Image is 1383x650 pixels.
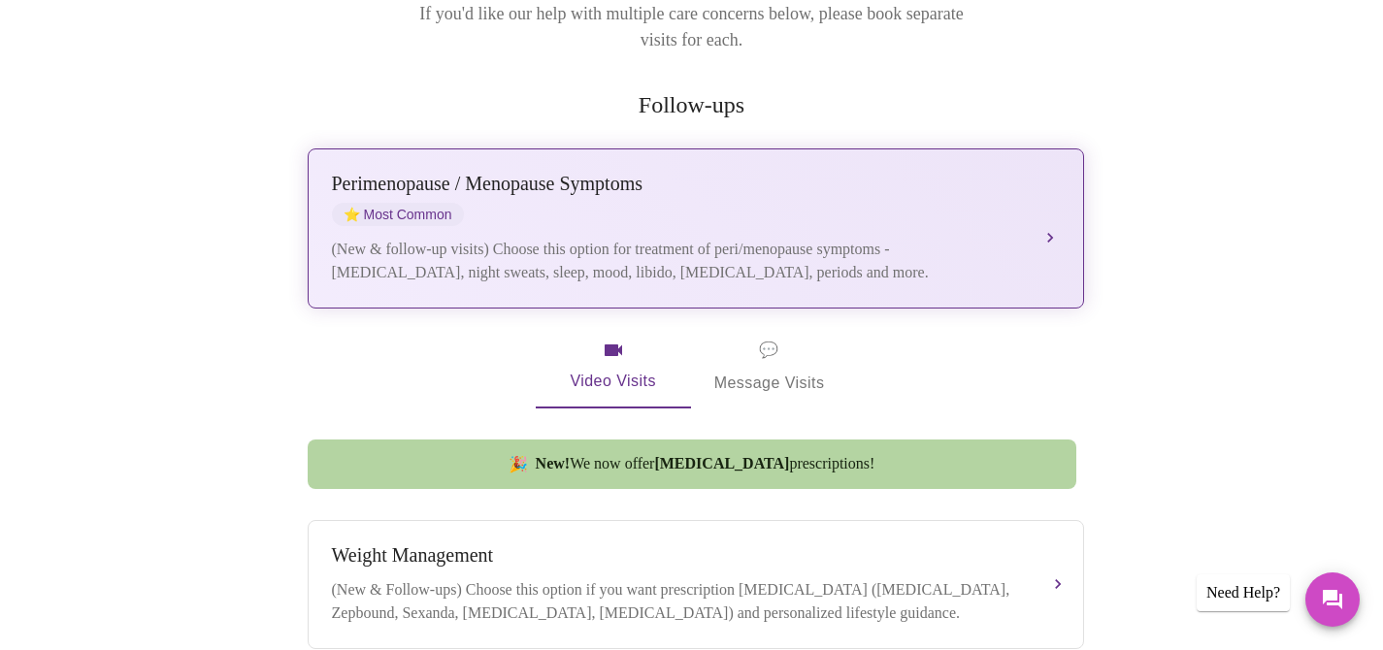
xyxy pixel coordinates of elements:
[304,92,1080,118] h2: Follow-ups
[332,203,464,226] span: Most Common
[308,148,1084,309] button: Perimenopause / Menopause SymptomsstarMost Common(New & follow-up visits) Choose this option for ...
[1305,572,1360,627] button: Messages
[536,455,571,471] strong: New!
[714,337,825,397] span: Message Visits
[344,207,360,222] span: star
[559,339,668,395] span: Video Visits
[393,1,991,53] p: If you'd like our help with multiple care concerns below, please book separate visits for each.
[332,238,1021,284] div: (New & follow-up visits) Choose this option for treatment of peri/menopause symptoms - [MEDICAL_D...
[536,455,875,472] span: We now offer prescriptions!
[1197,574,1290,611] div: Need Help?
[759,337,778,364] span: message
[332,173,1021,195] div: Perimenopause / Menopause Symptoms
[509,455,528,473] span: new
[332,544,1021,567] div: Weight Management
[654,455,789,471] strong: [MEDICAL_DATA]
[308,520,1084,649] button: Weight Management(New & Follow-ups) Choose this option if you want prescription [MEDICAL_DATA] ([...
[332,578,1021,625] div: (New & Follow-ups) Choose this option if you want prescription [MEDICAL_DATA] ([MEDICAL_DATA], Ze...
